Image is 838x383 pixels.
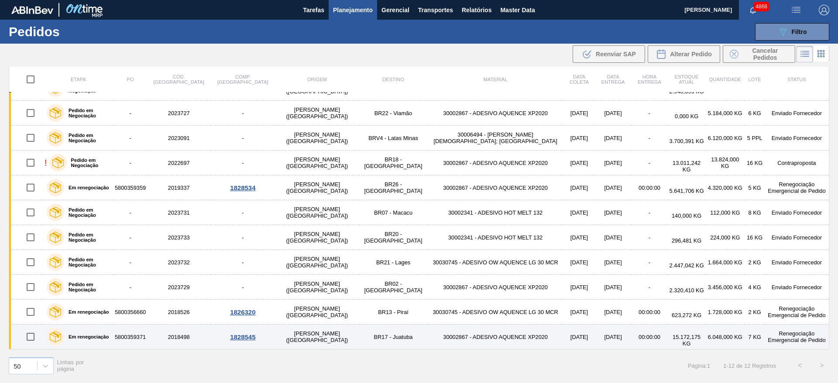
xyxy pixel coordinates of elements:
[631,126,668,150] td: -
[113,300,147,325] td: 5800356660
[275,275,359,300] td: [PERSON_NAME] ([GEOGRAPHIC_DATA])
[113,225,147,250] td: -
[595,300,631,325] td: [DATE]
[631,275,668,300] td: -
[147,250,210,275] td: 2023732
[113,126,147,150] td: -
[705,300,745,325] td: 1.728,000 KG
[210,275,275,300] td: -
[705,275,745,300] td: 3.456,000 KG
[673,334,701,347] span: 15.172,175 KG
[113,175,147,200] td: 5800359359
[745,175,765,200] td: 5 KG
[64,257,110,267] label: Pedido em Negociação
[791,5,801,15] img: userActions
[212,308,274,316] div: 1826320
[275,150,359,175] td: [PERSON_NAME] ([GEOGRAPHIC_DATA])
[745,275,765,300] td: 4 KG
[670,262,704,269] span: 2.447,042 KG
[462,5,491,15] span: Relatórios
[631,325,668,349] td: 00:00:00
[113,200,147,225] td: -
[275,325,359,349] td: [PERSON_NAME] ([GEOGRAPHIC_DATA])
[307,77,327,82] span: Origem
[9,27,139,37] h1: Pedidos
[595,250,631,275] td: [DATE]
[67,157,110,168] label: Pedido em Negociação
[563,225,595,250] td: [DATE]
[745,200,765,225] td: 8 KG
[64,232,110,243] label: Pedido em Negociação
[670,138,704,144] span: 3.700,391 KG
[570,74,589,85] span: Data coleta
[359,275,428,300] td: BR02 - [GEOGRAPHIC_DATA]
[765,175,829,200] td: Renegociação Emergencial de Pedido
[210,150,275,175] td: -
[113,150,147,175] td: -
[563,300,595,325] td: [DATE]
[765,200,829,225] td: Enviado Fornecedor
[563,126,595,150] td: [DATE]
[275,126,359,150] td: [PERSON_NAME] ([GEOGRAPHIC_DATA])
[147,175,210,200] td: 2019337
[14,362,21,369] div: 50
[672,212,701,219] span: 140,000 KG
[275,300,359,325] td: [PERSON_NAME] ([GEOGRAPHIC_DATA])
[359,175,428,200] td: BR26 - [GEOGRAPHIC_DATA]
[595,126,631,150] td: [DATE]
[210,101,275,126] td: -
[9,200,829,225] a: Pedido em Negociação-2023731-[PERSON_NAME] ([GEOGRAPHIC_DATA])BR07 - Macacu30002341 - ADESIVO HOT...
[210,126,275,150] td: -
[359,150,428,175] td: BR18 - [GEOGRAPHIC_DATA]
[428,300,563,325] td: 30030745 - ADESIVO OW AQUENCE LG 30 MCR
[595,325,631,349] td: [DATE]
[147,101,210,126] td: 2023727
[113,275,147,300] td: -
[755,23,829,41] button: Filtro
[595,150,631,175] td: [DATE]
[705,150,745,175] td: 13.824,000 KG
[723,45,795,63] div: Cancelar Pedidos em Massa
[9,175,829,200] a: Em renegociação58003593592019337[PERSON_NAME] ([GEOGRAPHIC_DATA])BR26 - [GEOGRAPHIC_DATA]30002867...
[563,325,595,349] td: [DATE]
[359,250,428,275] td: BR21 - Lages
[153,74,204,85] span: Cód. [GEOGRAPHIC_DATA]
[147,200,210,225] td: 2023731
[595,275,631,300] td: [DATE]
[745,225,765,250] td: 16 KG
[765,325,829,349] td: Renegociação Emergencial de Pedido
[9,101,829,126] a: Pedido em Negociação-2023727-[PERSON_NAME] ([GEOGRAPHIC_DATA])BR22 - Viamão30002867 - ADESIVO AQU...
[11,6,53,14] img: TNhmsLtSVTkK8tSr43FrP2fwEKptu5GPRR3wAAAABJRU5ErkJggg==
[303,5,324,15] span: Tarefas
[275,175,359,200] td: [PERSON_NAME] ([GEOGRAPHIC_DATA])
[64,133,110,143] label: Pedido em Negociação
[418,5,453,15] span: Transportes
[217,74,268,85] span: Comp. [GEOGRAPHIC_DATA]
[428,275,563,300] td: 30002867 - ADESIVO AQUENCE XP2020
[9,325,829,349] a: Em renegociação58003593712018498[PERSON_NAME] ([GEOGRAPHIC_DATA])BR17 - Juatuba30002867 - ADESIVO...
[705,126,745,150] td: 6.120,000 KG
[382,77,404,82] span: Destino
[675,74,699,85] span: Estoque atual
[113,101,147,126] td: -
[381,5,409,15] span: Gerencial
[723,45,795,63] button: Cancelar Pedidos
[64,282,110,292] label: Pedido em Negociação
[210,250,275,275] td: -
[672,312,701,318] span: 623,272 KG
[9,126,829,150] a: Pedido em Negociação-2023091-[PERSON_NAME] ([GEOGRAPHIC_DATA])BRV4 - Latas Minas30006494 - [PERSO...
[275,200,359,225] td: [PERSON_NAME] ([GEOGRAPHIC_DATA])
[745,150,765,175] td: 16 KG
[9,250,829,275] a: Pedido em Negociação-2023732-[PERSON_NAME] ([GEOGRAPHIC_DATA])BR21 - Lages30030745 - ADESIVO OW A...
[428,250,563,275] td: 30030745 - ADESIVO OW AQUENCE LG 30 MCR
[210,225,275,250] td: -
[275,250,359,275] td: [PERSON_NAME] ([GEOGRAPHIC_DATA])
[9,300,829,325] a: Em renegociação58003566602018526[PERSON_NAME] ([GEOGRAPHIC_DATA])BR13 - Piraí30030745 - ADESIVO O...
[9,275,829,300] a: Pedido em Negociação-2023729-[PERSON_NAME] ([GEOGRAPHIC_DATA])BR02 - [GEOGRAPHIC_DATA]30002867 - ...
[648,45,720,63] div: Alterar Pedido
[595,225,631,250] td: [DATE]
[631,175,668,200] td: 00:00:00
[631,200,668,225] td: -
[595,200,631,225] td: [DATE]
[765,300,829,325] td: Renegociação Emergencial de Pedido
